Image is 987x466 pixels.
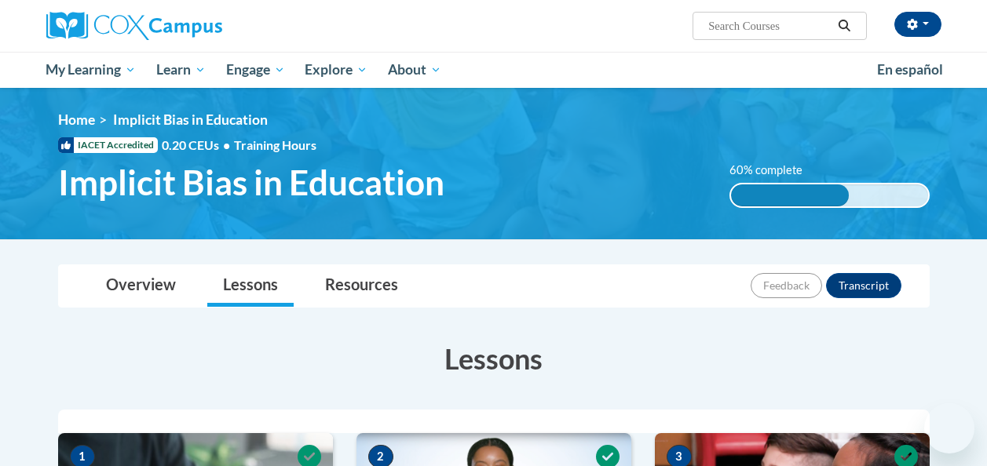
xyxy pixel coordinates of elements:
[234,137,316,152] span: Training Hours
[46,12,329,40] a: Cox Campus
[751,273,822,298] button: Feedback
[146,52,216,88] a: Learn
[877,61,943,78] span: En español
[58,162,444,203] span: Implicit Bias in Education
[867,53,953,86] a: En español
[226,60,285,79] span: Engage
[309,265,414,307] a: Resources
[156,60,206,79] span: Learn
[378,52,451,88] a: About
[731,184,850,206] div: 60% complete
[223,137,230,152] span: •
[707,16,832,35] input: Search Courses
[207,265,294,307] a: Lessons
[294,52,378,88] a: Explore
[924,403,974,453] iframe: Button to launch messaging window
[35,52,953,88] div: Main menu
[90,265,192,307] a: Overview
[162,137,234,154] span: 0.20 CEUs
[729,162,820,179] label: 60% complete
[305,60,367,79] span: Explore
[46,60,136,79] span: My Learning
[58,137,158,153] span: IACET Accredited
[832,16,856,35] button: Search
[216,52,295,88] a: Engage
[388,60,441,79] span: About
[46,12,222,40] img: Cox Campus
[826,273,901,298] button: Transcript
[894,12,941,37] button: Account Settings
[58,339,930,378] h3: Lessons
[113,111,268,128] span: Implicit Bias in Education
[58,111,95,128] a: Home
[36,52,147,88] a: My Learning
